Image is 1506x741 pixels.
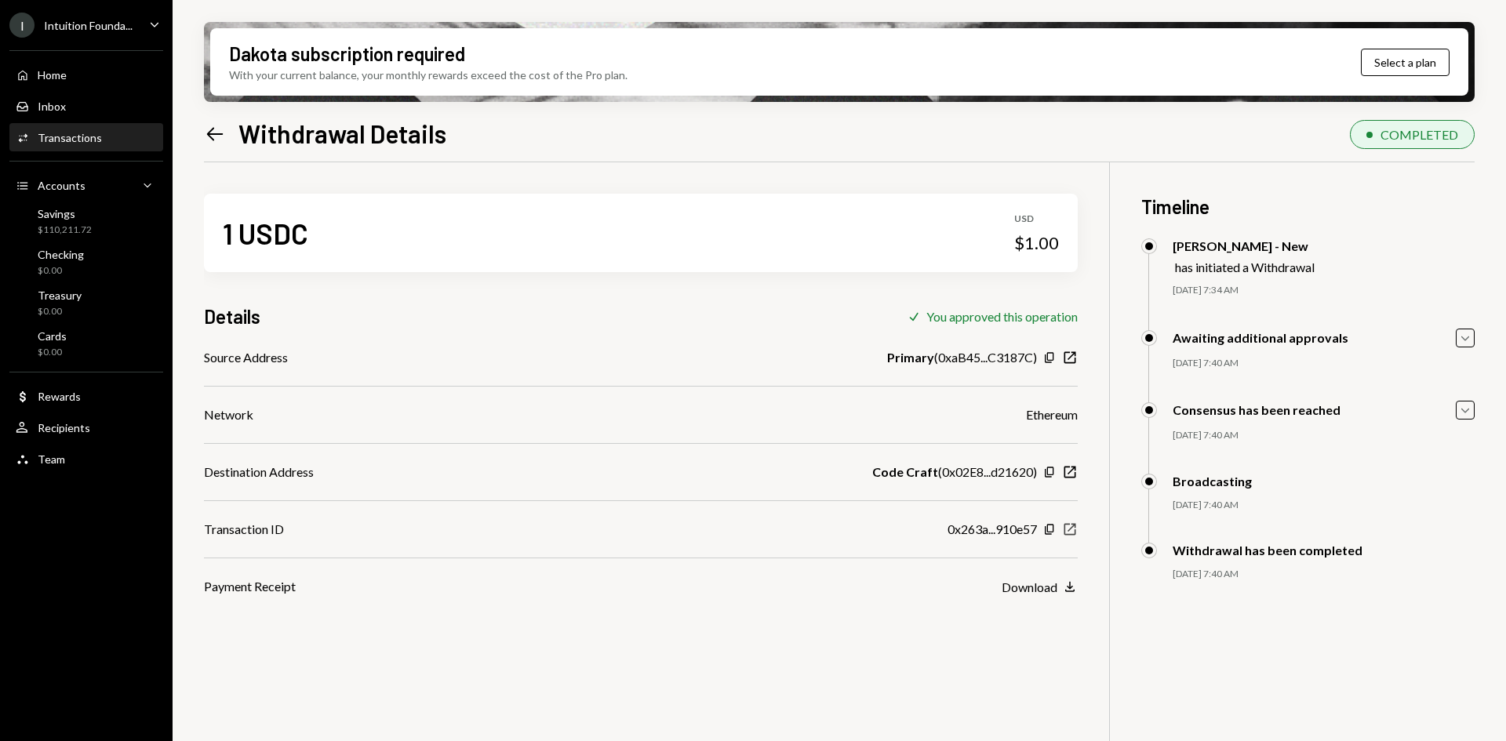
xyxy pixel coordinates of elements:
[38,179,85,192] div: Accounts
[204,348,288,367] div: Source Address
[1173,474,1252,489] div: Broadcasting
[238,118,446,149] h1: Withdrawal Details
[204,405,253,424] div: Network
[38,248,84,261] div: Checking
[38,207,92,220] div: Savings
[38,68,67,82] div: Home
[9,382,163,410] a: Rewards
[38,329,67,343] div: Cards
[38,223,92,237] div: $110,211.72
[1173,357,1475,370] div: [DATE] 7:40 AM
[204,577,296,596] div: Payment Receipt
[9,445,163,473] a: Team
[38,390,81,403] div: Rewards
[1173,402,1340,417] div: Consensus has been reached
[9,202,163,240] a: Savings$110,211.72
[38,421,90,434] div: Recipients
[1173,543,1362,558] div: Withdrawal has been completed
[872,463,938,481] b: Code Craft
[9,413,163,441] a: Recipients
[38,346,67,359] div: $0.00
[872,463,1037,481] div: ( 0x02E8...d21620 )
[1014,212,1059,226] div: USD
[38,264,84,278] div: $0.00
[1014,232,1059,254] div: $1.00
[1173,499,1475,512] div: [DATE] 7:40 AM
[1173,429,1475,442] div: [DATE] 7:40 AM
[1173,238,1315,253] div: [PERSON_NAME] - New
[1173,330,1348,345] div: Awaiting additional approvals
[1141,194,1475,220] h3: Timeline
[229,41,465,67] div: Dakota subscription required
[887,348,934,367] b: Primary
[9,325,163,362] a: Cards$0.00
[204,303,260,329] h3: Details
[44,19,133,32] div: Intuition Founda...
[9,123,163,151] a: Transactions
[1026,405,1078,424] div: Ethereum
[948,520,1037,539] div: 0x263a...910e57
[204,520,284,539] div: Transaction ID
[9,243,163,281] a: Checking$0.00
[38,452,65,466] div: Team
[9,60,163,89] a: Home
[1380,127,1458,142] div: COMPLETED
[9,171,163,199] a: Accounts
[1002,579,1057,594] div: Download
[9,284,163,321] a: Treasury$0.00
[887,348,1037,367] div: ( 0xaB45...C3187C )
[1361,49,1450,76] button: Select a plan
[229,67,627,83] div: With your current balance, your monthly rewards exceed the cost of the Pro plan.
[926,309,1078,324] div: You approved this operation
[9,13,35,38] div: I
[204,463,314,481] div: Destination Address
[1173,284,1475,297] div: [DATE] 7:34 AM
[1175,260,1315,274] div: has initiated a Withdrawal
[223,216,308,251] div: 1 USDC
[9,92,163,120] a: Inbox
[38,100,66,113] div: Inbox
[1173,568,1475,581] div: [DATE] 7:40 AM
[38,305,82,318] div: $0.00
[38,289,82,302] div: Treasury
[38,131,102,144] div: Transactions
[1002,579,1078,596] button: Download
